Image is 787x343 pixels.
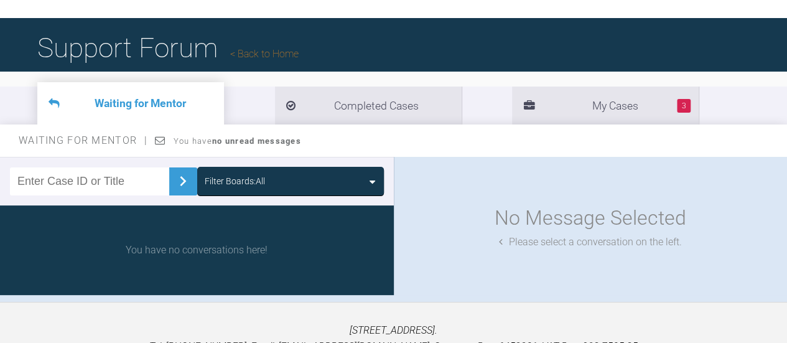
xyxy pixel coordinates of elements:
[230,48,299,60] a: Back to Home
[19,134,147,146] span: Waiting for Mentor
[37,82,224,125] li: Waiting for Mentor
[677,99,691,113] span: 3
[173,171,193,191] img: chevronRight.28bd32b0.svg
[512,87,699,125] li: My Cases
[10,167,169,195] input: Enter Case ID or Title
[495,202,686,234] div: No Message Selected
[174,136,301,146] span: You have
[275,87,462,125] li: Completed Cases
[37,26,299,70] h1: Support Forum
[499,234,682,250] div: Please select a conversation on the left.
[212,136,301,146] strong: no unread messages
[205,174,265,188] div: Filter Boards: All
